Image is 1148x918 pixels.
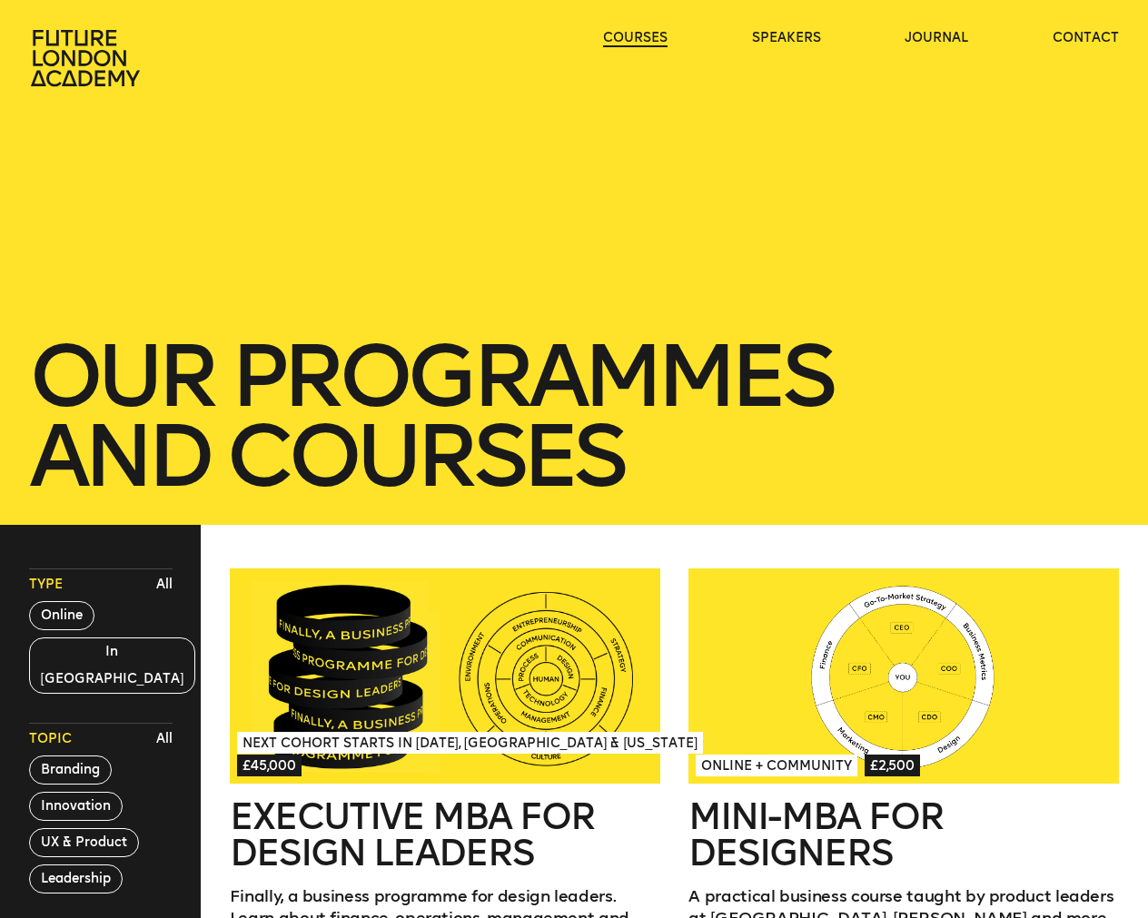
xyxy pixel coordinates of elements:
button: Innovation [29,792,123,821]
button: In [GEOGRAPHIC_DATA] [29,637,196,694]
a: contact [1053,29,1119,47]
span: Type [29,576,63,594]
button: UX & Product [29,828,139,857]
span: £2,500 [865,755,920,776]
h2: Mini-MBA for Designers [688,798,1119,871]
button: Online [29,601,94,630]
span: £45,000 [237,755,302,776]
span: Topic [29,730,72,748]
span: Online + Community [696,755,857,776]
span: Next Cohort Starts in [DATE], [GEOGRAPHIC_DATA] & [US_STATE] [237,732,703,754]
button: Branding [29,755,112,785]
a: speakers [752,29,821,47]
button: All [152,571,177,598]
button: Leadership [29,864,123,893]
a: journal [905,29,968,47]
a: courses [603,29,668,47]
h2: Executive MBA for Design Leaders [230,798,660,871]
button: All [152,726,177,753]
h1: our Programmes and courses [29,336,1120,496]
